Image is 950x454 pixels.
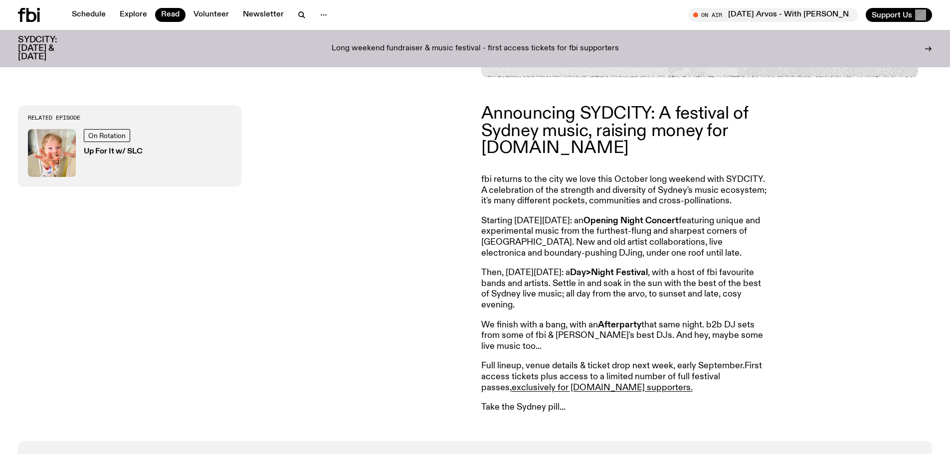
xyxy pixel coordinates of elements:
h3: SYDCITY: [DATE] & [DATE] [18,36,82,61]
h3: Related Episode [28,115,231,121]
a: exclusively for [DOMAIN_NAME] supporters. [512,383,693,392]
button: On Air[DATE] Arvos - With [PERSON_NAME] [688,8,858,22]
a: baby slcOn RotationUp For It w/ SLC [28,129,231,177]
p: Take the Sydney pill... [481,402,768,413]
strong: Opening Night Concert [583,216,679,225]
p: Then, [DATE][DATE]: a , with a host of fbi favourite bands and artists. Settle in and soak in the... [481,268,768,310]
strong: Afterparty [598,320,641,329]
p: Full lineup, venue details & ticket drop next week, early September. First access tickets plus ac... [481,361,768,393]
img: baby slc [28,129,76,177]
p: We finish with a bang, with an that same night. b2b DJ sets from some of fbi & [PERSON_NAME]'s be... [481,320,768,352]
a: Volunteer [188,8,235,22]
p: Starting [DATE][DATE]: an featuring unique and experimental music from the furthest-flung and sha... [481,216,768,259]
a: Schedule [66,8,112,22]
a: Newsletter [237,8,290,22]
strong: Day>Night Festival [570,268,648,277]
button: Support Us [866,8,932,22]
a: Read [155,8,186,22]
p: Long weekend fundraiser & music festival - first access tickets for fbi supporters [332,44,619,53]
a: Explore [114,8,153,22]
p: Announcing SYDCITY: A festival of Sydney music, raising money for [DOMAIN_NAME] [481,105,768,156]
p: fbi returns to the city we love this October long weekend with SYDCITY. A celebration of the stre... [481,174,768,207]
span: Support Us [872,10,912,19]
h3: Up For It w/ SLC [84,148,143,155]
